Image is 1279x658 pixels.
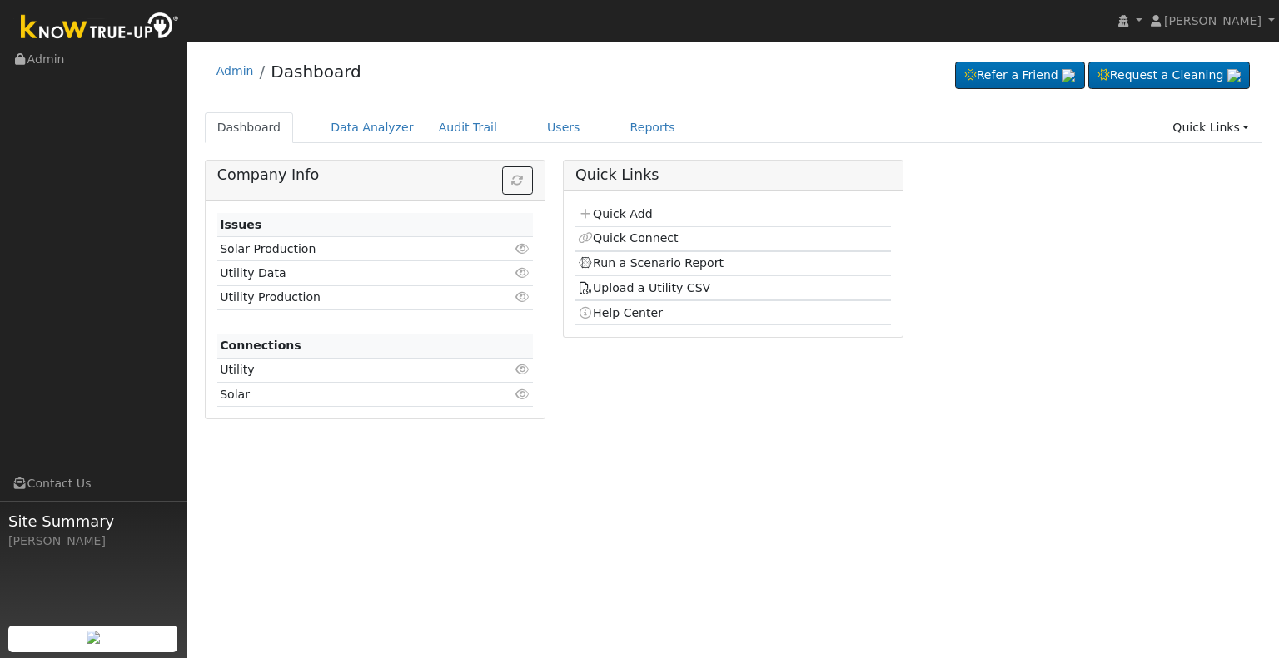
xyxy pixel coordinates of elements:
i: Click to view [515,243,530,255]
i: Click to view [515,388,530,400]
a: Dashboard [205,112,294,143]
a: Users [535,112,593,143]
img: retrieve [1227,69,1241,82]
div: [PERSON_NAME] [8,532,178,550]
span: [PERSON_NAME] [1164,14,1262,27]
h5: Quick Links [575,166,891,184]
img: Know True-Up [12,9,187,47]
td: Utility Data [217,261,482,285]
img: retrieve [87,631,100,644]
a: Refer a Friend [955,62,1085,90]
a: Data Analyzer [318,112,426,143]
td: Solar Production [217,237,482,261]
img: retrieve [1062,69,1075,82]
a: Dashboard [271,62,361,82]
a: Quick Connect [578,231,678,245]
strong: Connections [220,339,301,352]
a: Quick Links [1160,112,1262,143]
h5: Company Info [217,166,533,184]
i: Click to view [515,291,530,303]
a: Request a Cleaning [1088,62,1250,90]
td: Utility [217,358,482,382]
i: Click to view [515,364,530,375]
i: Click to view [515,267,530,279]
td: Utility Production [217,285,482,309]
a: Upload a Utility CSV [578,281,710,294]
a: Help Center [578,306,663,319]
a: Admin [216,64,254,77]
a: Reports [618,112,688,143]
a: Quick Add [578,207,652,220]
strong: Issues [220,218,261,231]
a: Run a Scenario Report [578,256,724,270]
a: Audit Trail [426,112,510,143]
td: Solar [217,383,482,407]
span: Site Summary [8,510,178,532]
